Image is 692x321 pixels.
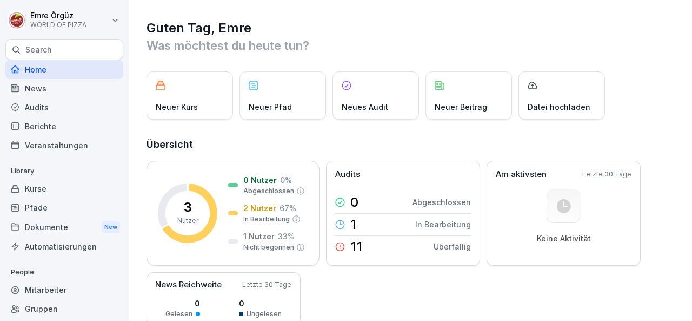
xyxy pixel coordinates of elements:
[5,217,123,237] a: DokumenteNew
[5,237,123,256] a: Automatisierungen
[243,214,290,224] p: In Bearbeitung
[415,219,471,230] p: In Bearbeitung
[147,19,676,37] h1: Guten Tag, Emre
[243,231,275,242] p: 1 Nutzer
[5,117,123,136] a: Berichte
[147,37,676,54] p: Was möchtest du heute tun?
[184,201,192,214] p: 3
[249,101,292,113] p: Neuer Pfad
[30,21,86,29] p: WORLD OF PIZZA
[5,217,123,237] div: Dokumente
[350,240,362,253] p: 11
[5,299,123,318] a: Gruppen
[350,218,356,231] p: 1
[5,179,123,198] a: Kurse
[350,196,358,209] p: 0
[280,202,296,214] p: 67 %
[177,216,198,226] p: Nutzer
[156,101,198,113] p: Neuer Kurs
[5,162,123,180] p: Library
[5,98,123,117] a: Audits
[165,298,200,309] p: 0
[412,196,471,208] p: Abgeschlossen
[247,309,282,319] p: Ungelesen
[242,280,291,290] p: Letzte 30 Tage
[582,169,631,179] p: Letzte 30 Tage
[147,137,676,152] h2: Übersicht
[5,136,123,155] a: Veranstaltungen
[5,79,123,98] a: News
[243,174,277,186] p: 0 Nutzer
[243,202,276,214] p: 2 Nutzer
[434,241,471,252] p: Überfällig
[243,186,294,196] p: Abgeschlossen
[280,174,292,186] p: 0 %
[537,234,591,244] p: Keine Aktivität
[102,221,120,233] div: New
[239,298,282,309] p: 0
[30,11,86,21] p: Emre Örgüz
[5,264,123,281] p: People
[5,198,123,217] a: Pfade
[155,279,222,291] p: News Reichweite
[435,101,487,113] p: Neuer Beitrag
[243,243,294,252] p: Nicht begonnen
[342,101,388,113] p: Neues Audit
[528,101,590,113] p: Datei hochladen
[25,44,52,55] p: Search
[496,168,547,181] p: Am aktivsten
[5,60,123,79] a: Home
[278,231,295,242] p: 33 %
[335,168,360,181] p: Audits
[165,309,192,319] p: Gelesen
[5,280,123,299] a: Mitarbeiter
